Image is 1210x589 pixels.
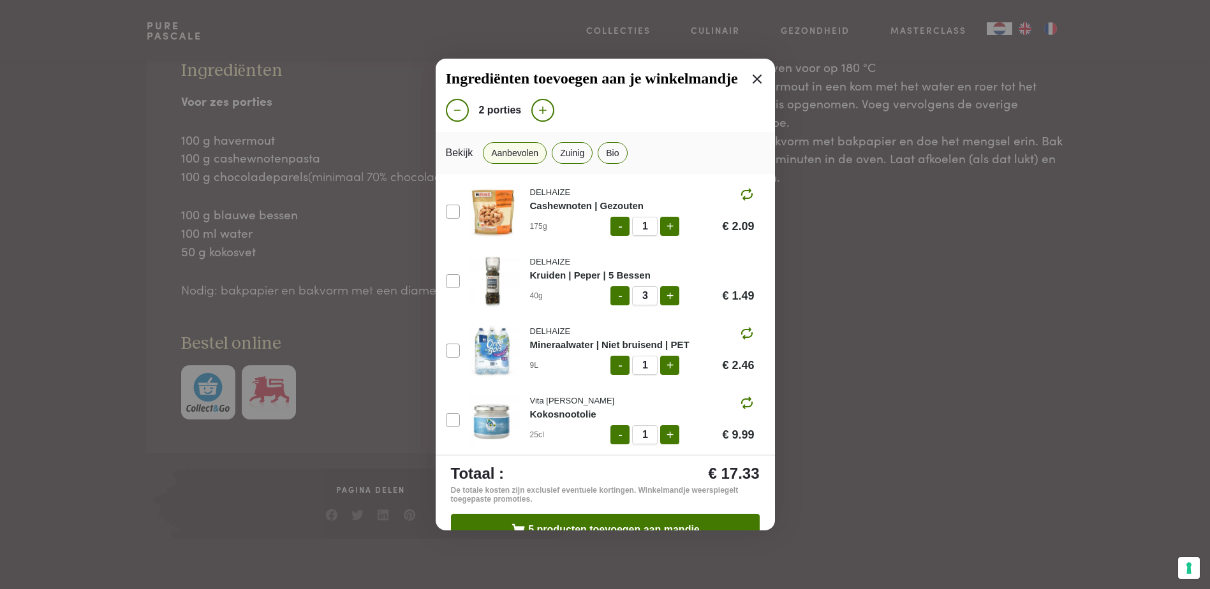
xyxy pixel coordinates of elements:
button: - [610,425,630,444]
div: 9L [530,360,568,371]
div: Vita [PERSON_NAME] [530,395,755,407]
span: 1 [632,356,658,375]
div: € 17.33 [708,466,759,481]
button: - [610,356,630,375]
img: product [466,254,520,308]
div: DELHAIZE [530,256,755,268]
div: 40g [530,290,568,302]
div: € 1.49 [722,290,754,302]
img: product [466,323,520,377]
button: 5 producten toevoegen aan mandje [451,514,760,546]
span: 5 producten toevoegen aan mandje [528,525,700,535]
div: Totaal : [451,466,505,481]
div: Mineraalwater | Niet bruisend | PET [530,338,755,353]
div: DELHAIZE [530,326,755,337]
button: Aanbevolen [483,142,547,164]
div: 175g [530,221,568,232]
div: 25cl [530,429,568,440]
div: De totale kosten zijn exclusief eventuele kortingen. Winkelmandje weerspiegelt toegepaste promoties. [451,486,760,504]
button: + [660,425,679,444]
img: product [466,184,520,238]
button: + [660,286,679,305]
span: 2 porties [479,105,522,115]
button: Uw voorkeuren voor toestemming voor trackingtechnologieën [1178,557,1200,579]
button: + [660,356,679,375]
div: € 2.09 [722,221,754,232]
div: € 2.46 [722,360,754,371]
button: + [660,217,679,236]
button: Bio [598,142,627,164]
div: DELHAIZE [530,187,755,198]
div: Kruiden | Peper | 5 Bessen [530,268,755,283]
span: 1 [632,217,658,236]
div: Bekijk [446,142,473,164]
div: Cashewnoten | Gezouten [530,199,755,214]
div: Kokosnootolie [530,407,755,422]
div: € 9.99 [722,429,754,440]
span: 3 [632,286,658,305]
span: Ingrediënten toevoegen aan je winkelmandje [446,69,738,88]
button: - [610,286,630,305]
span: 1 [632,425,658,444]
button: Zuinig [552,142,593,164]
img: product [466,393,520,447]
button: - [610,217,630,236]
